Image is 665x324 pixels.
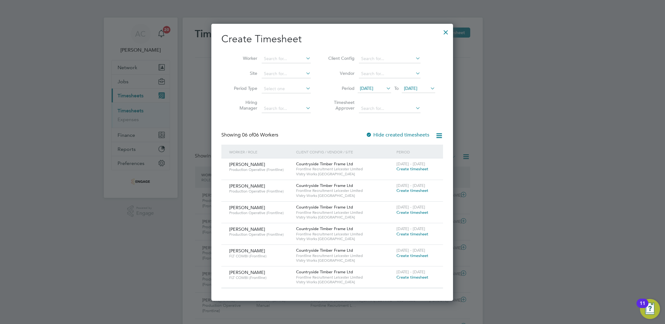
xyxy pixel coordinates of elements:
[360,85,373,91] span: [DATE]
[229,232,291,237] span: Production Operative (Frontline)
[296,269,353,275] span: Countryside Timber Frame Ltd
[296,236,393,241] span: Vistry Works [GEOGRAPHIC_DATA]
[396,226,425,231] span: [DATE] - [DATE]
[229,85,257,91] label: Period Type
[229,100,257,111] label: Hiring Manager
[396,248,425,253] span: [DATE] - [DATE]
[359,54,421,63] input: Search for...
[229,183,265,189] span: [PERSON_NAME]
[229,210,291,215] span: Production Operative (Frontline)
[396,161,425,167] span: [DATE] - [DATE]
[396,275,428,280] span: Create timesheet
[396,253,428,258] span: Create timesheet
[396,204,425,210] span: [DATE] - [DATE]
[296,215,393,220] span: Vistry Works [GEOGRAPHIC_DATA]
[326,100,355,111] label: Timesheet Approver
[229,55,257,61] label: Worker
[396,269,425,275] span: [DATE] - [DATE]
[296,275,393,280] span: Frontline Recruitment Leicester Limited
[262,85,311,93] input: Select one
[366,132,429,138] label: Hide created timesheets
[296,172,393,177] span: Vistry Works [GEOGRAPHIC_DATA]
[396,231,428,237] span: Create timesheet
[326,70,355,76] label: Vendor
[229,205,265,210] span: [PERSON_NAME]
[229,226,265,232] span: [PERSON_NAME]
[262,54,311,63] input: Search for...
[229,189,291,194] span: Production Operative (Frontline)
[396,183,425,188] span: [DATE] - [DATE]
[296,232,393,237] span: Frontline Recruitment Leicester Limited
[296,193,393,198] span: Vistry Works [GEOGRAPHIC_DATA]
[396,210,428,215] span: Create timesheet
[262,69,311,78] input: Search for...
[229,248,265,254] span: [PERSON_NAME]
[392,84,401,92] span: To
[296,226,353,231] span: Countryside Timber Frame Ltd
[229,167,291,172] span: Production Operative (Frontline)
[296,210,393,215] span: Frontline Recruitment Leicester Limited
[296,188,393,193] span: Frontline Recruitment Leicester Limited
[640,299,660,319] button: Open Resource Center, 11 new notifications
[296,183,353,188] span: Countryside Timber Frame Ltd
[221,33,443,46] h2: Create Timesheet
[326,55,355,61] label: Client Config
[640,303,645,311] div: 11
[359,69,421,78] input: Search for...
[296,280,393,285] span: Vistry Works [GEOGRAPHIC_DATA]
[404,85,417,91] span: [DATE]
[296,258,393,263] span: Vistry Works [GEOGRAPHIC_DATA]
[296,253,393,258] span: Frontline Recruitment Leicester Limited
[242,132,253,138] span: 06 of
[229,70,257,76] label: Site
[221,132,280,138] div: Showing
[396,166,428,172] span: Create timesheet
[296,161,353,167] span: Countryside Timber Frame Ltd
[296,248,353,253] span: Countryside Timber Frame Ltd
[295,145,395,159] div: Client Config / Vendor / Site
[229,162,265,167] span: [PERSON_NAME]
[229,254,291,259] span: FLT COMBI (Frontline)
[262,104,311,113] input: Search for...
[396,188,428,193] span: Create timesheet
[395,145,437,159] div: Period
[229,270,265,275] span: [PERSON_NAME]
[296,167,393,172] span: Frontline Recruitment Leicester Limited
[229,275,291,280] span: FLT COMBI (Frontline)
[359,104,421,113] input: Search for...
[228,145,295,159] div: Worker / Role
[326,85,355,91] label: Period
[296,204,353,210] span: Countryside Timber Frame Ltd
[242,132,278,138] span: 06 Workers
